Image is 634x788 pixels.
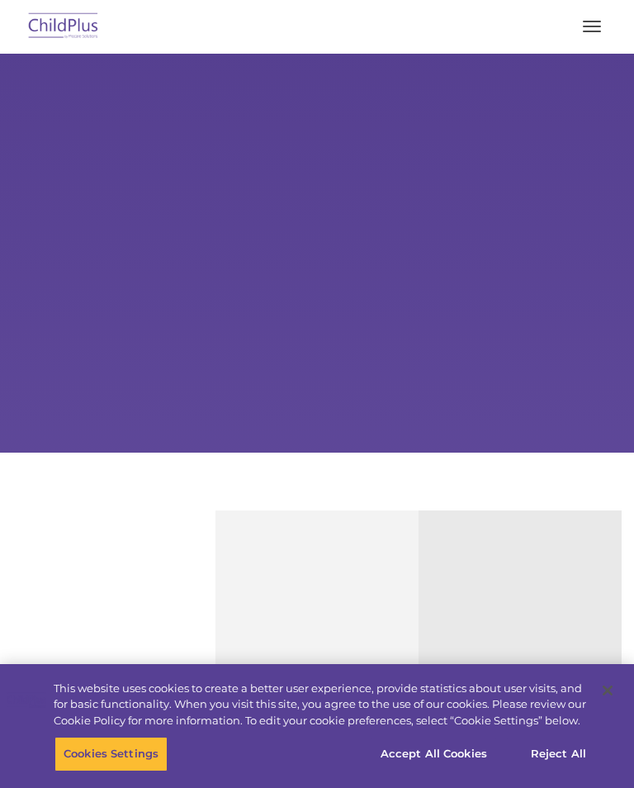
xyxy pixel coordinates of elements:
[54,681,589,729] div: This website uses cookies to create a better user experience, provide statistics about user visit...
[371,737,496,771] button: Accept All Cookies
[507,737,610,771] button: Reject All
[589,672,626,709] button: Close
[54,737,168,771] button: Cookies Settings
[25,7,102,46] img: ChildPlus by Procare Solutions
